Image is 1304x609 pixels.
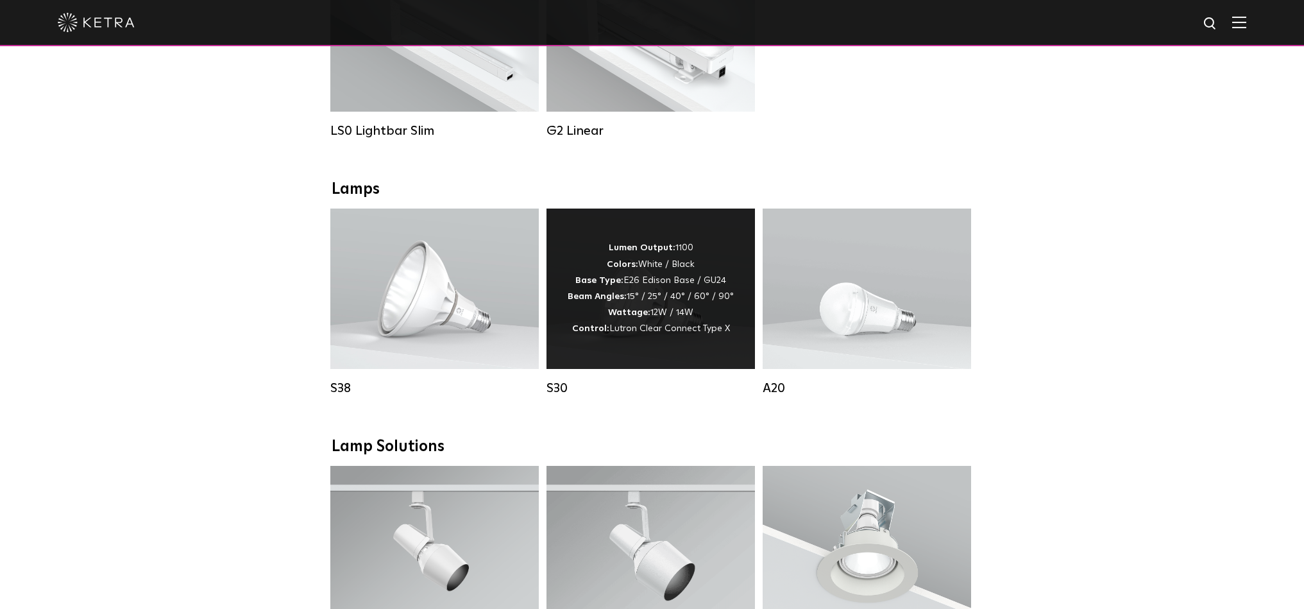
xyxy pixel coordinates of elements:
div: LS0 Lightbar Slim [330,123,539,139]
div: 1100 White / Black E26 Edison Base / GU24 15° / 25° / 40° / 60° / 90° 12W / 14W [568,240,734,337]
a: S30 Lumen Output:1100Colors:White / BlackBase Type:E26 Edison Base / GU24Beam Angles:15° / 25° / ... [546,209,755,395]
strong: Colors: [607,260,638,269]
div: Lamp Solutions [332,438,973,456]
strong: Beam Angles: [568,292,627,301]
span: Lutron Clear Connect Type X [609,324,730,333]
div: S30 [546,381,755,396]
div: G2 Linear [546,123,755,139]
a: S38 Lumen Output:1100Colors:White / BlackBase Type:E26 Edison Base / GU24Beam Angles:10° / 25° / ... [330,209,539,395]
div: Lamps [332,180,973,199]
img: Hamburger%20Nav.svg [1232,16,1246,28]
strong: Wattage: [608,308,650,317]
a: A20 Lumen Output:600 / 800Colors:White / BlackBase Type:E26 Edison Base / GU24Beam Angles:Omni-Di... [763,209,971,395]
div: A20 [763,381,971,396]
div: S38 [330,381,539,396]
img: ketra-logo-2019-white [58,13,135,32]
img: search icon [1203,16,1219,32]
strong: Base Type: [575,276,623,285]
strong: Lumen Output: [609,243,675,252]
strong: Control: [572,324,609,333]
